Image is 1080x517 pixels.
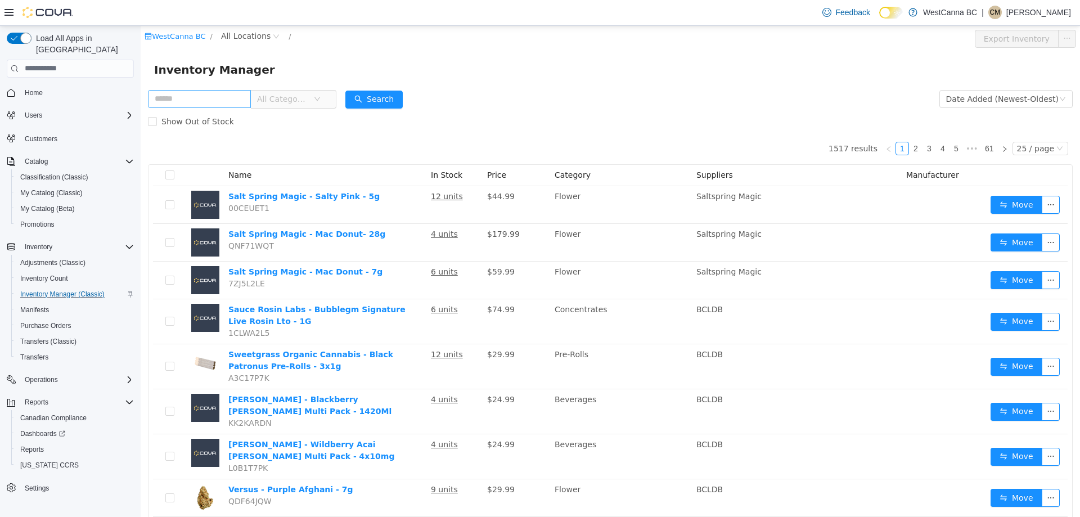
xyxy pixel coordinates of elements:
span: Home [25,88,43,97]
li: 3 [782,116,795,129]
span: $24.99 [346,369,374,378]
span: Promotions [16,218,134,231]
a: My Catalog (Classic) [16,186,87,200]
img: Mollo Seltzers - Wildberry Acai Seltzer Multi Pack - 4x10mg placeholder [51,413,79,441]
span: Load All Apps in [GEOGRAPHIC_DATA] [31,33,134,55]
a: Dashboards [16,427,70,440]
img: Sauce Rosin Labs - Bubblegm Signature Live Rosin Lto - 1G placeholder [51,278,79,306]
u: 6 units [290,279,317,288]
img: Mollo Seltzers - Blackberry Seltzer Multi Pack - 1420Ml placeholder [51,368,79,396]
span: My Catalog (Beta) [16,202,134,215]
button: Transfers [11,349,138,365]
a: Manifests [16,303,53,317]
button: icon: ellipsis [901,245,919,263]
button: icon: ellipsis [917,4,935,22]
span: A3C17P7K [88,348,129,357]
a: [PERSON_NAME] - Blackberry [PERSON_NAME] Multi Pack - 1420Ml [88,369,251,390]
a: My Catalog (Beta) [16,202,79,215]
span: Inventory Count [20,274,68,283]
button: icon: swapMove [850,170,902,188]
span: Reports [20,395,134,409]
span: My Catalog (Classic) [16,186,134,200]
button: icon: swapMove [850,463,902,481]
span: 7ZJ5L2LE [88,253,124,262]
button: Customers [2,130,138,146]
td: Flower [409,160,551,198]
button: icon: ellipsis [901,422,919,440]
a: Purchase Orders [16,319,76,332]
span: Customers [25,134,57,143]
span: Inventory Manager (Classic) [16,287,134,301]
a: [PERSON_NAME] - Wildberry Acai [PERSON_NAME] Multi Pack - 4x10mg [88,414,254,435]
button: Reports [11,442,138,457]
u: 12 units [290,166,322,175]
button: icon: swapMove [850,245,902,263]
span: Purchase Orders [20,321,71,330]
td: Flower [409,236,551,273]
span: All Categories [116,68,168,79]
button: icon: ellipsis [901,377,919,395]
div: 25 / page [876,116,913,129]
button: Inventory [2,239,138,255]
i: icon: shop [4,7,11,14]
span: Manufacturer [766,145,818,154]
span: Settings [20,481,134,495]
a: Customers [20,132,62,146]
span: Canadian Compliance [20,413,87,422]
span: Classification (Classic) [16,170,134,184]
span: Transfers (Classic) [20,337,76,346]
a: Inventory Manager (Classic) [16,287,109,301]
a: Transfers [16,350,53,364]
button: icon: swapMove [850,208,902,226]
a: Versus - Purple Afghani - 7g [88,459,212,468]
button: icon: ellipsis [901,287,919,305]
span: Suppliers [556,145,592,154]
button: My Catalog (Beta) [11,201,138,217]
a: [US_STATE] CCRS [16,458,83,472]
span: Promotions [20,220,55,229]
span: Reports [25,398,48,407]
img: Salt Spring Magic - Mac Donut- 28g placeholder [51,203,79,231]
span: BCLDB [556,459,582,468]
a: 2 [769,116,781,129]
a: Salt Spring Magic - Salty Pink - 5g [88,166,239,175]
span: Saltspring Magic [556,241,621,250]
li: 5 [809,116,822,129]
span: Classification (Classic) [20,173,88,182]
button: icon: searchSearch [205,65,262,83]
span: QNF71WQT [88,215,133,224]
button: icon: swapMove [850,332,902,350]
span: L0B1T7PK [88,438,127,447]
li: 4 [795,116,809,129]
span: Inventory [20,240,134,254]
span: Transfers (Classic) [16,335,134,348]
span: Transfers [16,350,134,364]
span: QDF64JQW [88,471,131,480]
button: icon: ellipsis [901,170,919,188]
span: Users [20,109,134,122]
span: Manifests [20,305,49,314]
span: Operations [20,373,134,386]
img: Salt Spring Magic - Salty Pink - 5g placeholder [51,165,79,193]
p: | [982,6,984,19]
td: Pre-Rolls [409,318,551,363]
button: Operations [20,373,62,386]
td: Flower [409,453,551,491]
span: Dashboards [20,429,65,438]
span: Show Out of Stock [16,91,98,100]
span: Canadian Compliance [16,411,134,425]
a: Canadian Compliance [16,411,91,425]
span: Inventory [25,242,52,251]
a: Reports [16,443,48,456]
span: 1CLWA2L5 [88,303,129,312]
button: Reports [2,394,138,410]
div: Date Added (Newest-Oldest) [805,65,918,82]
u: 6 units [290,241,317,250]
button: Inventory Manager (Classic) [11,286,138,302]
span: Inventory Count [16,272,134,285]
span: BCLDB [556,414,582,423]
a: 1 [755,116,768,129]
a: 61 [841,116,857,129]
